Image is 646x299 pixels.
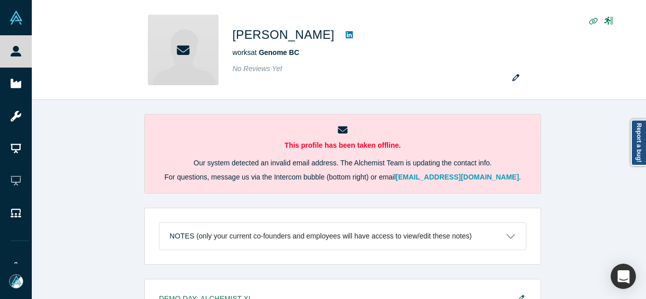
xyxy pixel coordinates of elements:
[159,158,526,168] p: Our system detected an invalid email address. The Alchemist Team is updating the contact info.
[196,232,472,241] p: (only your current co-founders and employees will have access to view/edit these notes)
[233,65,283,73] span: No Reviews Yet
[396,173,519,181] a: [EMAIL_ADDRESS][DOMAIN_NAME]
[9,274,23,288] img: Mia Scott's Account
[259,48,299,56] a: Genome BC
[170,231,194,242] h3: Notes
[233,48,299,56] span: works at
[159,140,526,151] p: This profile has been taken offline.
[631,119,646,166] a: Report a bug!
[9,11,23,25] img: Alchemist Vault Logo
[159,172,526,183] p: For questions, message us via the Intercom bubble (bottom right) or email .
[159,223,526,250] button: Notes (only your current co-founders and employees will have access to view/edit these notes)
[233,26,335,44] h1: [PERSON_NAME]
